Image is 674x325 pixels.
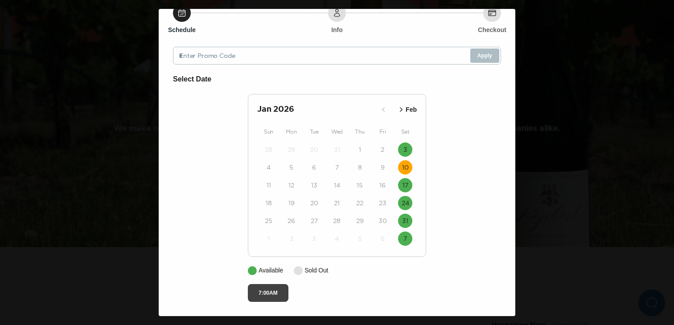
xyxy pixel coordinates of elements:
[267,234,270,243] time: 1
[267,181,271,190] time: 11
[402,216,408,225] time: 31
[248,284,288,302] button: 7:00AM
[262,160,276,175] button: 4
[330,178,344,192] button: 14
[262,142,276,157] button: 28
[330,196,344,210] button: 21
[310,145,318,154] time: 30
[284,214,299,228] button: 26
[330,214,344,228] button: 28
[358,234,362,243] time: 5
[375,142,390,157] button: 2
[334,145,340,154] time: 31
[330,232,344,246] button: 4
[257,103,376,116] h2: Jan 2026
[312,163,316,172] time: 6
[353,196,367,210] button: 22
[259,266,283,275] p: Available
[284,160,299,175] button: 5
[288,216,295,225] time: 26
[375,160,390,175] button: 9
[349,126,371,137] div: Thu
[356,216,364,225] time: 29
[303,126,325,137] div: Tue
[357,181,363,190] time: 15
[334,199,340,207] time: 21
[307,160,321,175] button: 6
[371,126,394,137] div: Fri
[353,232,367,246] button: 5
[312,234,316,243] time: 3
[289,163,293,172] time: 5
[267,163,271,172] time: 4
[284,232,299,246] button: 2
[378,216,387,225] time: 30
[356,199,363,207] time: 22
[335,163,339,172] time: 7
[262,232,276,246] button: 1
[173,73,501,85] h6: Select Date
[280,126,303,137] div: Mon
[331,25,343,34] h6: Info
[168,25,196,34] h6: Schedule
[381,145,384,154] time: 2
[358,163,362,172] time: 8
[375,178,390,192] button: 16
[394,126,417,137] div: Sat
[310,199,318,207] time: 20
[381,163,385,172] time: 9
[375,214,390,228] button: 30
[353,142,367,157] button: 1
[307,196,321,210] button: 20
[307,178,321,192] button: 13
[304,266,328,275] p: Sold Out
[402,199,409,207] time: 24
[284,142,299,157] button: 29
[381,234,385,243] time: 6
[406,105,417,114] p: Feb
[334,181,340,190] time: 14
[284,178,299,192] button: 12
[375,196,390,210] button: 23
[288,199,295,207] time: 19
[307,214,321,228] button: 27
[402,163,409,172] time: 10
[398,196,412,210] button: 24
[288,181,294,190] time: 12
[330,160,344,175] button: 7
[307,142,321,157] button: 30
[398,178,412,192] button: 17
[311,181,317,190] time: 13
[359,145,361,154] time: 1
[394,102,419,117] button: Feb
[353,160,367,175] button: 8
[403,181,408,190] time: 17
[375,232,390,246] button: 6
[335,234,339,243] time: 4
[398,142,412,157] button: 3
[265,216,272,225] time: 25
[398,214,412,228] button: 31
[265,145,272,154] time: 28
[311,216,318,225] time: 27
[284,196,299,210] button: 19
[330,142,344,157] button: 31
[262,178,276,192] button: 11
[257,126,280,137] div: Sun
[333,216,341,225] time: 28
[266,199,272,207] time: 18
[403,234,407,243] time: 7
[398,160,412,175] button: 10
[307,232,321,246] button: 3
[262,196,276,210] button: 18
[353,178,367,192] button: 15
[379,181,386,190] time: 16
[288,145,295,154] time: 29
[379,199,386,207] time: 23
[262,214,276,228] button: 25
[478,25,506,34] h6: Checkout
[290,234,293,243] time: 2
[398,232,412,246] button: 7
[353,214,367,228] button: 29
[403,145,407,154] time: 3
